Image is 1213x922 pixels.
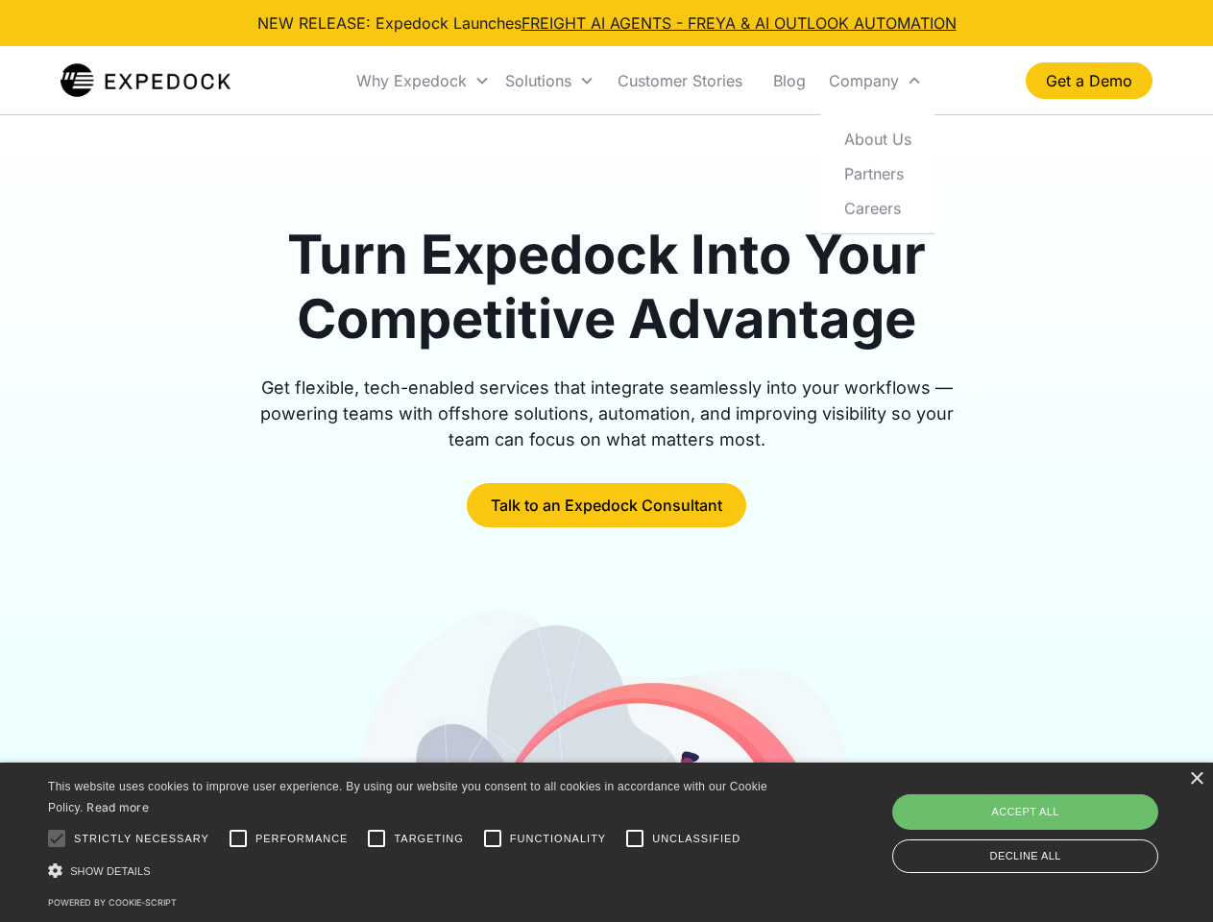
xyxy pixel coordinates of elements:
[86,800,149,814] a: Read more
[394,831,463,847] span: Targeting
[467,483,746,527] a: Talk to an Expedock Consultant
[510,831,606,847] span: Functionality
[829,190,927,225] a: Careers
[821,48,930,113] div: Company
[238,375,976,452] div: Get flexible, tech-enabled services that integrate seamlessly into your workflows — powering team...
[48,780,767,815] span: This website uses cookies to improve user experience. By using our website you consent to all coo...
[505,71,571,90] div: Solutions
[255,831,349,847] span: Performance
[238,223,976,352] h1: Turn Expedock Into Your Competitive Advantage
[652,831,740,847] span: Unclassified
[349,48,497,113] div: Why Expedock
[821,113,934,233] nav: Company
[602,48,758,113] a: Customer Stories
[74,831,209,847] span: Strictly necessary
[48,861,774,881] div: Show details
[893,715,1213,922] iframe: Chat Widget
[758,48,821,113] a: Blog
[829,156,927,190] a: Partners
[257,12,957,35] div: NEW RELEASE: Expedock Launches
[61,61,230,100] img: Expedock Logo
[356,71,467,90] div: Why Expedock
[829,71,899,90] div: Company
[61,61,230,100] a: home
[829,121,927,156] a: About Us
[48,897,177,908] a: Powered by cookie-script
[497,48,602,113] div: Solutions
[1026,62,1152,99] a: Get a Demo
[70,865,151,877] span: Show details
[522,13,957,33] a: FREIGHT AI AGENTS - FREYA & AI OUTLOOK AUTOMATION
